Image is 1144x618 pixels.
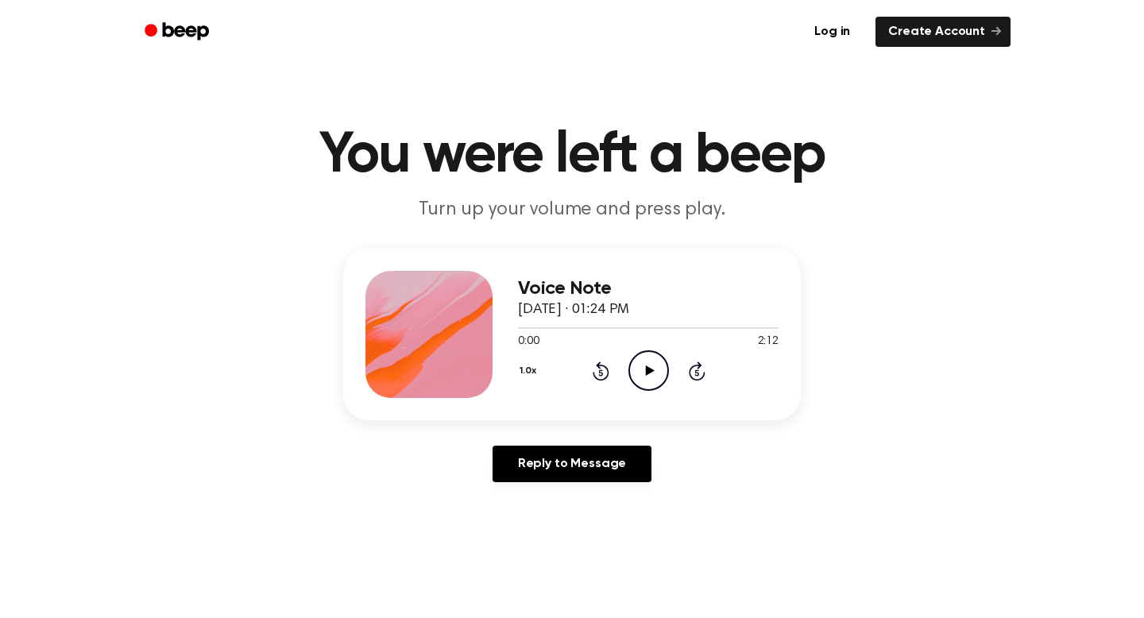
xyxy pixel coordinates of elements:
[875,17,1011,47] a: Create Account
[267,197,877,223] p: Turn up your volume and press play.
[133,17,223,48] a: Beep
[518,357,542,384] button: 1.0x
[493,446,651,482] a: Reply to Message
[518,278,779,299] h3: Voice Note
[798,14,866,50] a: Log in
[165,127,979,184] h1: You were left a beep
[518,334,539,350] span: 0:00
[758,334,779,350] span: 2:12
[518,303,629,317] span: [DATE] · 01:24 PM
